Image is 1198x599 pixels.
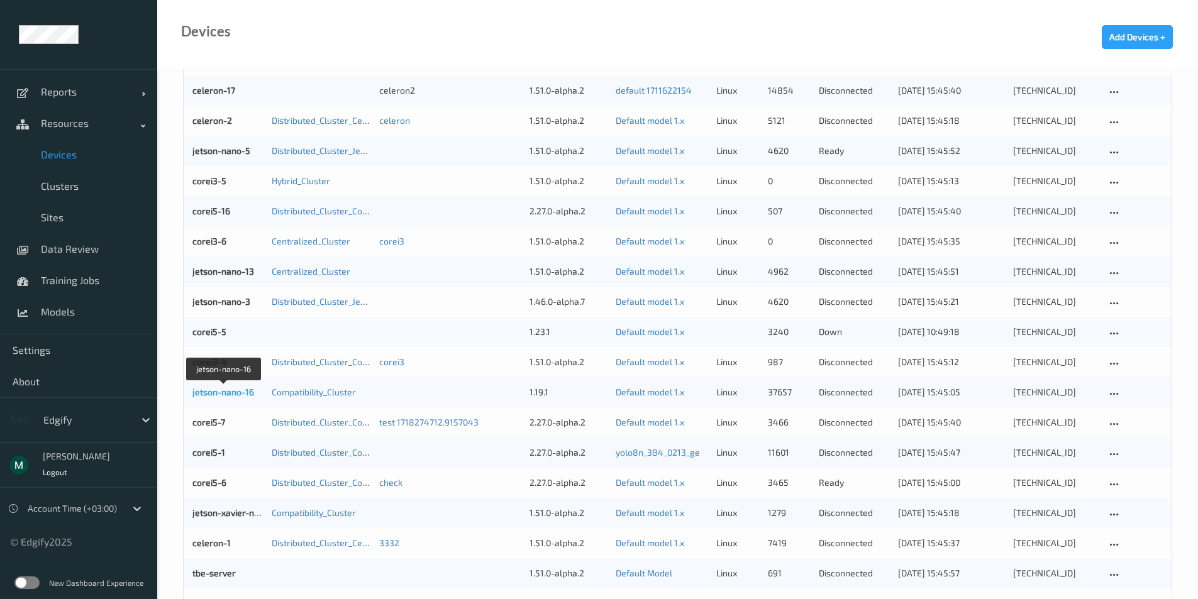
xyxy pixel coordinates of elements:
a: jetson-nano-16 [192,387,254,397]
a: celeron-1 [192,537,231,548]
div: [DATE] 15:45:57 [898,567,1004,580]
p: disconnected [819,386,889,398]
a: celeron-2 [192,115,232,126]
p: linux [716,205,758,217]
p: disconnected [819,507,889,519]
a: corei5-1 [192,447,225,458]
a: Default model 1.x [616,266,684,277]
div: 2.27.0-alpha.2 [530,446,607,459]
a: Default model 1.x [616,387,684,397]
a: Centralized_Cluster [272,236,350,246]
div: [TECHNICAL_ID] [1013,446,1098,459]
div: 987 [768,356,810,368]
a: corei5-6 [192,477,226,488]
div: 1.51.0-alpha.2 [530,84,607,97]
a: Default model 1.x [616,507,684,518]
a: corei3-5 [192,175,226,186]
a: Distributed_Cluster_Celeron [272,537,384,548]
div: [TECHNICAL_ID] [1013,114,1098,127]
a: Default model 1.x [616,206,684,216]
p: disconnected [819,175,889,187]
div: [DATE] 15:45:37 [898,537,1004,549]
p: linux [716,537,758,549]
a: Distributed_Cluster_Celeron [272,115,384,126]
div: [DATE] 15:45:18 [898,114,1004,127]
a: Distributed_Cluster_Corei5 [272,206,378,216]
p: disconnected [819,537,889,549]
div: 3465 [768,476,810,489]
button: Add Devices + [1102,25,1173,49]
div: [DATE] 15:45:52 [898,145,1004,157]
div: 1.51.0-alpha.2 [530,356,607,368]
a: Distributed_Cluster_JetsonNano [272,296,399,307]
div: [DATE] 15:45:40 [898,84,1004,97]
a: yolo8n_384_0213_ge [616,447,700,458]
div: [TECHNICAL_ID] [1013,386,1098,398]
p: linux [716,114,758,127]
div: 691 [768,567,810,580]
a: Distributed_Cluster_JetsonNano [272,145,399,156]
a: Default model 1.x [616,417,684,427]
a: Distributed_Cluster_Corei3 [272,356,378,367]
a: Compatibility_Cluster [272,507,356,518]
div: [DATE] 10:49:18 [898,326,1004,338]
a: check [379,477,402,488]
div: Devices [181,25,231,38]
p: linux [716,476,758,489]
a: 3332 [379,537,399,548]
div: 1279 [768,507,810,519]
div: [DATE] 15:45:35 [898,235,1004,248]
div: [DATE] 15:45:40 [898,205,1004,217]
div: [TECHNICAL_ID] [1013,265,1098,278]
div: [TECHNICAL_ID] [1013,295,1098,308]
div: 7419 [768,537,810,549]
div: 2.27.0-alpha.2 [530,476,607,489]
div: [TECHNICAL_ID] [1013,416,1098,429]
div: [TECHNICAL_ID] [1013,205,1098,217]
p: linux [716,295,758,308]
p: linux [716,235,758,248]
a: Default model 1.x [616,175,684,186]
a: Default Model [616,568,672,578]
div: [DATE] 15:45:13 [898,175,1004,187]
p: linux [716,356,758,368]
p: ready [819,476,889,489]
a: celeron [379,115,410,126]
p: linux [716,175,758,187]
a: jetson-nano-3 [192,296,250,307]
div: [TECHNICAL_ID] [1013,84,1098,97]
p: linux [716,265,758,278]
div: [DATE] 15:45:47 [898,446,1004,459]
div: [TECHNICAL_ID] [1013,145,1098,157]
a: Default model 1.x [616,296,684,307]
div: 1.51.0-alpha.2 [530,265,607,278]
a: Default model 1.x [616,356,684,367]
a: corei5-7 [192,417,225,427]
div: 2.27.0-alpha.2 [530,205,607,217]
a: Distributed_Cluster_Corei5 [272,417,378,427]
div: [DATE] 15:45:05 [898,386,1004,398]
a: Compatibility_Cluster [272,387,356,397]
p: disconnected [819,356,889,368]
a: tbe-server [192,568,236,578]
a: test 1718274712.9157043 [379,417,479,427]
a: jetson-xavier-nx-1 [192,507,266,518]
a: celeron-17 [192,85,235,96]
p: linux [716,567,758,580]
div: 1.51.0-alpha.2 [530,235,607,248]
a: Centralized_Cluster [272,266,350,277]
div: [DATE] 15:45:40 [898,416,1004,429]
p: linux [716,145,758,157]
div: [DATE] 15:45:21 [898,295,1004,308]
a: corei5-16 [192,206,230,216]
a: default 1711622154 [616,85,692,96]
div: 1.51.0-alpha.2 [530,175,607,187]
div: [TECHNICAL_ID] [1013,326,1098,338]
a: corei3 [379,236,404,246]
p: disconnected [819,265,889,278]
p: linux [716,507,758,519]
div: [TECHNICAL_ID] [1013,537,1098,549]
div: 1.19.1 [530,386,607,398]
a: Distributed_Cluster_Corei5 [272,477,378,488]
div: 1.51.0-alpha.2 [530,567,607,580]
